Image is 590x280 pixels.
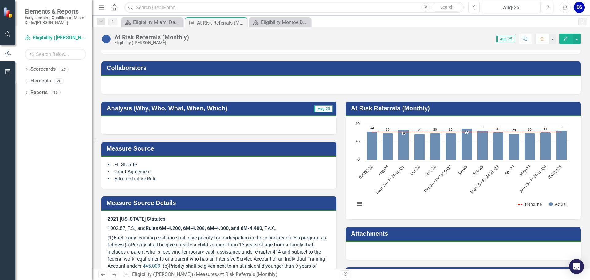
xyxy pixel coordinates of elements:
[30,77,51,85] a: Elements
[114,41,189,45] div: Eligibility ([PERSON_NAME])
[528,127,532,132] text: 30
[124,2,464,13] input: Search ClearPoint...
[484,4,538,11] div: Aug-25
[518,164,531,177] text: May-25
[107,199,333,206] h3: Measure Source Details
[352,121,572,213] svg: Interactive chart
[383,133,393,160] path: Aug-24, 30. Actual.
[355,139,360,144] text: 20
[367,132,378,160] path: Jul-24, 32. Actual.
[352,121,575,213] div: Chart. Highcharts interactive chart.
[59,67,69,72] div: 26
[544,126,547,131] text: 31
[25,49,86,60] input: Search Below...
[108,235,114,241] span: (1)
[449,127,453,132] text: 30
[386,127,390,132] text: 30
[101,34,111,44] img: No Information
[261,18,309,26] div: Eligibility Monroe Dashboard
[30,66,56,73] a: Scorecards
[433,127,437,132] text: 30
[569,259,584,274] div: Open Intercom Messenger
[355,121,360,126] text: 40
[398,130,409,160] path: Sept-24 / FY24/25-Q1, 34. Actual.
[132,271,193,277] a: Eligibility ([PERSON_NAME])
[560,124,563,129] text: 33
[25,34,86,41] a: Eligibility ([PERSON_NAME])
[251,18,309,26] a: Eligibility Monroe Dashboard
[414,134,425,160] path: Oct-24, 29. Actual.
[402,131,405,135] text: 34
[351,105,578,112] h3: At Risk Referrals (Monthly)
[509,134,520,160] path: Apr-25, 29. Actual.
[549,201,566,207] button: Show Actual
[108,216,165,222] strong: 2021 [US_STATE] Statutes
[107,145,333,152] h3: Measure Source
[54,78,64,84] div: 20
[512,128,516,132] text: 29
[446,133,456,160] path: Dec-24 / FY24/25-Q2, 30. Actual.
[371,131,563,133] g: Trendline, series 1 of 2. Line with 13 data points.
[471,164,484,176] text: Feb-25
[219,271,277,277] div: At Risk Referrals (Monthly)
[477,131,488,160] path: Feb-25, 33. Actual.
[114,162,137,168] span: FL Statute
[409,164,421,176] text: Oct-24
[418,128,421,132] text: 29
[496,126,500,131] text: 31
[108,224,330,233] p: 1002.87, F.S., and , F.A.C.
[370,125,374,130] text: 32
[108,263,317,276] span: Priority shall be given next to an at-risk child younger than 9 years of age.
[430,133,441,160] path: Nov-24, 30. Actual.
[525,133,535,160] path: May-25, 30. Actual.
[125,242,131,248] span: (a)
[493,132,504,160] path: Mar-25 / FY 24/25-Q3, 31. Actual.
[123,18,181,26] a: Eligibility Miami Dade Dashboard
[481,124,484,129] text: 33
[357,156,360,162] text: 0
[3,7,14,18] img: ClearPoint Strategy
[462,129,472,160] path: Jan-25, 35. Actual.
[547,164,563,180] text: [DATE]-25
[355,199,364,208] button: View chart menu, Chart
[146,225,262,231] strong: Rules 6M-4.200, 6M-4.208, 6M-4.300, and 6M-4.400
[114,34,189,41] div: At Risk Referrals (Monthly)
[133,18,181,26] div: Eligibility Miami Dade Dashboard
[114,169,151,175] span: Grant Agreement
[496,36,515,42] span: Aug-25
[139,263,162,269] span: s. .
[143,263,160,269] a: 445.009
[367,129,567,160] g: Actual, series 2 of 2. Bar series with 13 bars.
[456,164,469,176] text: Jan-25
[423,164,453,194] text: Dec-24 / FY24/25-Q2
[314,105,333,112] span: Aug-25
[469,164,500,195] text: Mar-25 / FY 24/25-Q3
[51,90,61,95] div: 15
[518,164,548,193] text: Jun-25 / FY24/25-Q4
[107,105,302,112] h3: Analysis (Why, Who, What, When, Which)
[163,263,169,269] span: (b)
[465,130,469,134] text: 35
[357,164,374,180] text: [DATE]-24
[377,164,390,176] text: Aug-24
[440,5,454,10] span: Search
[30,89,48,96] a: Reports
[123,271,336,278] div: » »
[518,201,542,207] button: Show Trendline
[431,3,462,12] button: Search
[114,176,156,182] span: Administrative Rule
[25,15,86,25] small: Early Learning Coalition of Miami Dade/[PERSON_NAME]
[197,19,245,27] div: At Risk Referrals (Monthly)
[556,131,567,160] path: Jul-25, 33. Actual.
[482,2,541,13] button: Aug-25
[375,164,405,195] text: Sept-24 / FY24/25-Q1
[503,164,516,176] text: Apr-25
[424,164,437,177] text: Nov-24
[196,271,217,277] a: Measures
[574,2,585,13] button: DS
[108,242,325,269] span: Priority shall be given first to a child younger than 13 years of age from a family that includes...
[108,235,326,248] span: Each early learning coalition shall give priority for participation in the school readiness progr...
[107,65,578,71] h3: Collaborators
[540,132,551,160] path: Jun-25 / FY24/25-Q4, 31. Actual.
